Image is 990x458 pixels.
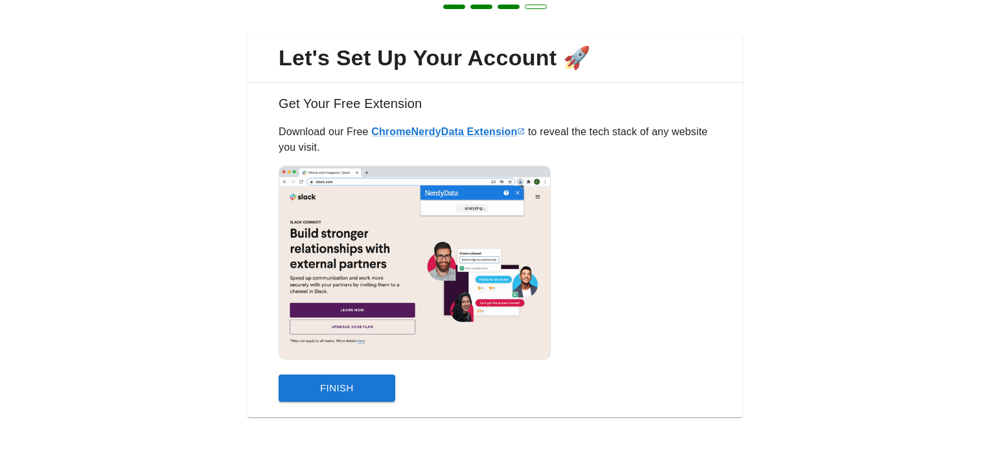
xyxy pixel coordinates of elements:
[279,124,711,155] p: Download our Free to reveal the tech stack of any website you visit.
[258,93,732,124] h6: Get Your Free Extension
[279,375,395,402] button: Finish
[371,126,525,137] a: ChromeNerdyData Extension
[258,45,732,72] span: Let's Set Up Your Account 🚀
[925,389,974,439] iframe: Drift Widget Chat Controller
